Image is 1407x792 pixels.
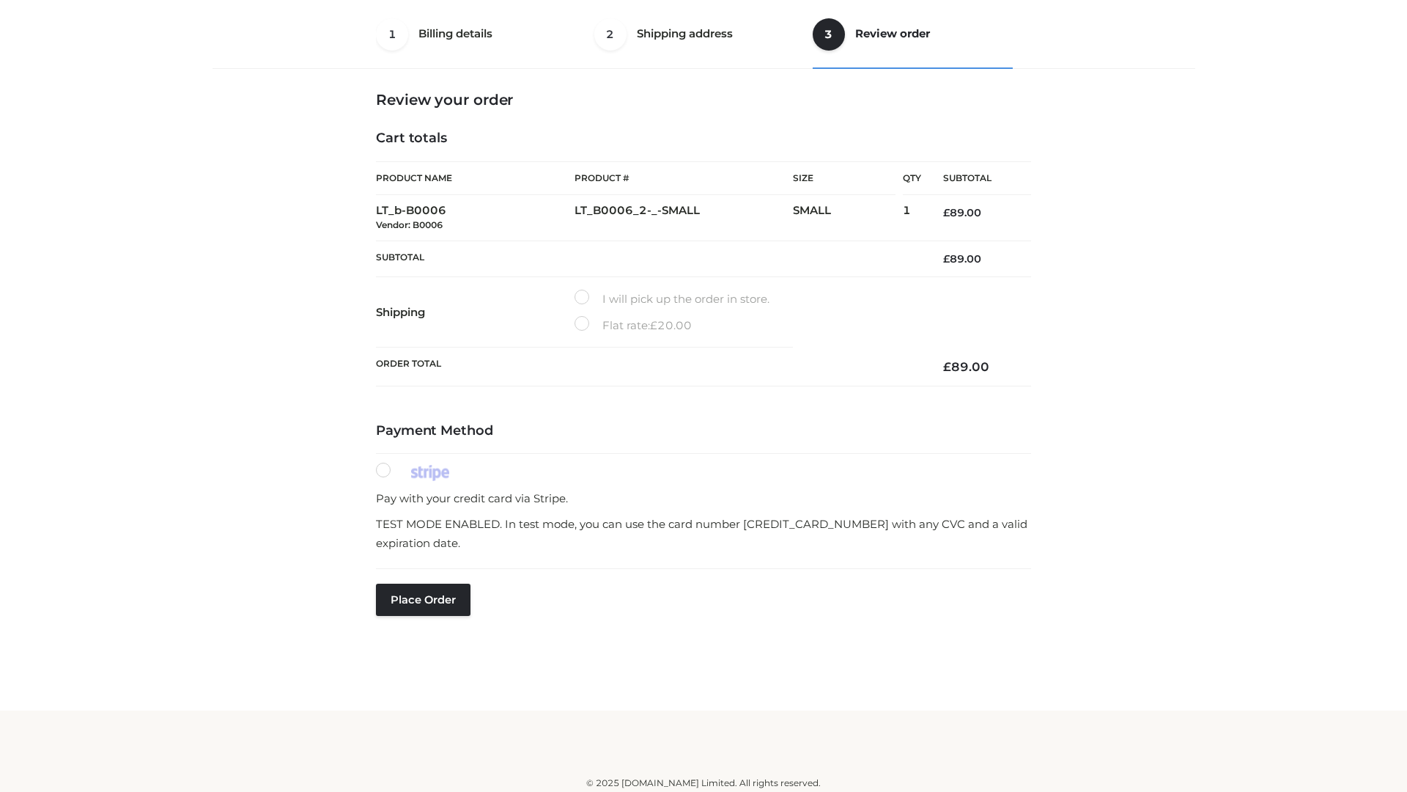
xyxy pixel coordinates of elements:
span: £ [943,252,950,265]
bdi: 89.00 [943,206,981,219]
th: Shipping [376,277,575,348]
th: Qty [903,161,921,195]
label: Flat rate: [575,316,692,335]
bdi: 89.00 [943,359,989,374]
p: TEST MODE ENABLED. In test mode, you can use the card number [CREDIT_CARD_NUMBER] with any CVC an... [376,515,1031,552]
label: I will pick up the order in store. [575,290,769,309]
th: Product Name [376,161,575,195]
td: LT_B0006_2-_-SMALL [575,195,793,241]
th: Subtotal [376,241,921,276]
td: LT_b-B0006 [376,195,575,241]
th: Size [793,162,895,195]
th: Subtotal [921,162,1031,195]
span: £ [943,359,951,374]
small: Vendor: B0006 [376,219,443,230]
th: Order Total [376,348,921,386]
h3: Review your order [376,91,1031,109]
th: Product # [575,161,793,195]
button: Place order [376,584,470,616]
p: Pay with your credit card via Stripe. [376,489,1031,508]
td: 1 [903,195,921,241]
td: SMALL [793,195,903,241]
bdi: 89.00 [943,252,981,265]
bdi: 20.00 [650,318,692,332]
span: £ [943,206,950,219]
div: © 2025 [DOMAIN_NAME] Limited. All rights reserved. [218,776,1189,791]
h4: Payment Method [376,423,1031,439]
h4: Cart totals [376,131,1031,147]
span: £ [650,318,657,332]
